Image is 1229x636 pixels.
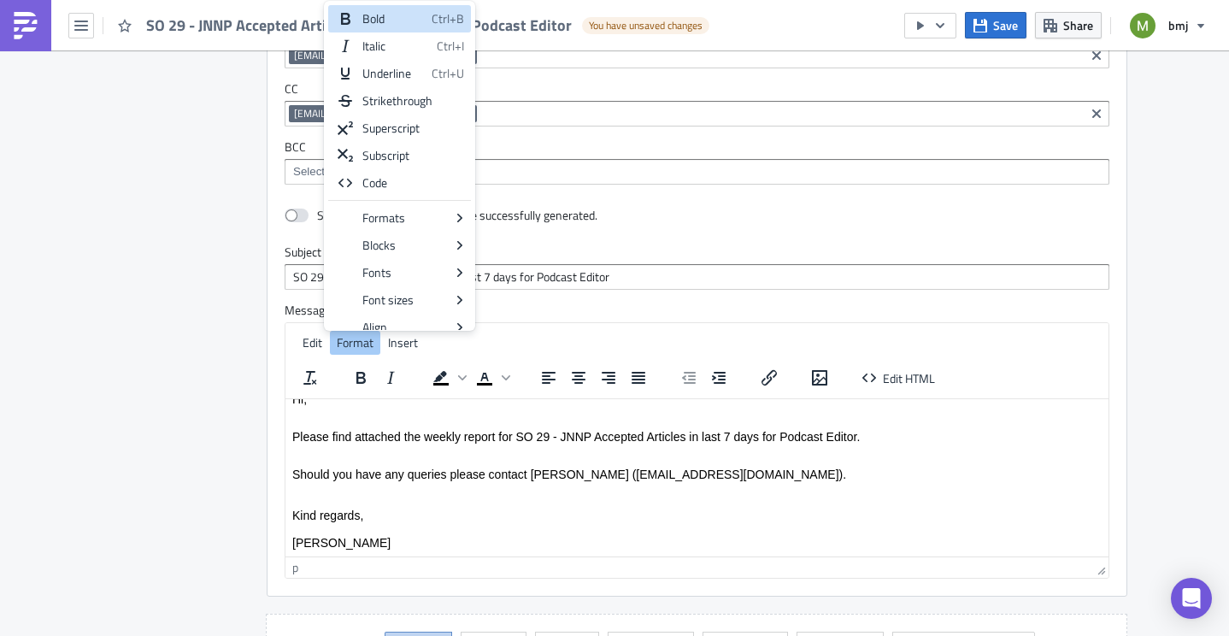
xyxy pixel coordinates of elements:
[1091,557,1108,578] div: Resize
[805,366,834,390] button: Insert/edit image
[432,9,464,29] div: Ctrl+B
[328,87,471,115] div: Strikethrough
[285,139,1109,155] label: BCC
[294,49,458,62] span: [EMAIL_ADDRESS][DOMAIN_NAME]
[470,366,513,390] div: Text color
[362,262,449,283] div: Fonts
[328,204,471,232] div: Formats
[328,5,471,32] div: Bold
[317,208,597,223] div: Send only if all attachments are successfully generated.
[362,235,449,256] div: Blocks
[362,36,430,56] div: Italic
[7,68,816,82] div: Should you have any queries please contact [PERSON_NAME] ([EMAIL_ADDRESS][DOMAIN_NAME]).
[1086,45,1107,66] button: Clear selected items
[7,109,816,123] div: Kind regards,
[328,232,471,259] div: Blocks
[294,107,458,121] span: [EMAIL_ADDRESS][DOMAIN_NAME]
[856,366,942,390] button: Edit HTML
[328,169,471,197] div: Code
[7,137,816,150] div: [PERSON_NAME]
[1120,7,1216,44] button: bmj
[1128,11,1157,40] img: Avatar
[1086,103,1107,124] button: Clear selected items
[755,366,784,390] button: Insert/edit link
[146,15,573,35] span: SO 29 - JNNP Accepted Articles in last 7 days for Podcast Editor
[534,366,563,390] button: Align left
[362,91,464,111] div: Strikethrough
[328,60,471,87] div: Underline
[285,303,1109,318] label: Message
[328,314,471,341] div: Align
[1168,16,1188,34] span: bmj
[292,558,298,576] div: p
[289,163,1103,180] input: Select em ail add ress
[285,399,1108,556] iframe: Rich Text Area
[337,333,373,351] span: Format
[303,333,322,351] span: Edit
[328,32,471,60] div: Italic
[7,31,816,44] p: Please find attached the weekly report for SO 29 - JNNP Accepted Articles in last 7 days for Podc...
[346,366,375,390] button: Bold
[564,366,593,390] button: Align center
[362,317,449,338] div: Align
[1035,12,1102,38] button: Share
[594,366,623,390] button: Align right
[376,366,405,390] button: Italic
[432,63,464,84] div: Ctrl+U
[704,366,733,390] button: Increase indent
[12,12,39,39] img: PushMetrics
[362,145,464,166] div: Subscript
[965,12,1026,38] button: Save
[328,115,471,142] div: Superscript
[624,366,653,390] button: Justify
[589,19,703,32] span: You have unsaved changes
[674,366,703,390] button: Decrease indent
[1063,16,1093,34] span: Share
[285,81,1109,97] label: CC
[437,36,464,56] div: Ctrl+I
[1171,578,1212,619] div: Open Intercom Messenger
[426,366,469,390] div: Background color
[883,368,935,386] span: Edit HTML
[388,333,418,351] span: Insert
[362,208,449,228] div: Formats
[993,16,1018,34] span: Save
[362,9,425,29] div: Bold
[362,290,449,310] div: Font sizes
[328,259,471,286] div: Fonts
[362,118,464,138] div: Superscript
[362,173,464,193] div: Code
[328,286,471,314] div: Font sizes
[296,366,325,390] button: Clear formatting
[328,142,471,169] div: Subscript
[285,244,1109,260] label: Subject
[362,63,425,84] div: Underline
